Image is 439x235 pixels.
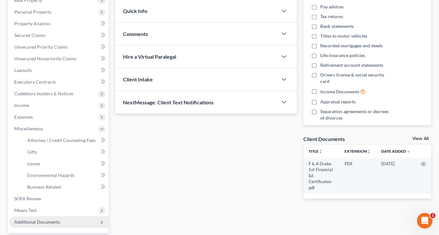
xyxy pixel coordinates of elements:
[123,8,147,14] span: Quick Info
[376,158,416,194] td: [DATE]
[14,79,56,85] span: Executory Contracts
[14,56,76,61] span: Unsecured Nonpriority Claims
[14,91,73,96] span: Codebtors Insiders & Notices
[123,53,176,60] span: Hire a Virtual Paralegal
[22,146,109,158] a: Gifts
[22,170,109,181] a: Environmental Hazards
[320,108,394,121] span: Separation agreements or decrees of divorces
[27,149,37,155] span: Gifts
[123,76,153,82] span: Client Intake
[9,29,109,41] a: Secured Claims
[27,172,75,178] span: Environmental Hazards
[9,41,109,53] a: Unsecured Priority Claims
[27,137,96,143] span: Attorney / Credit Counseling Fees
[27,161,40,166] span: Losses
[320,33,367,39] span: Titles to motor vehicles
[14,44,68,50] span: Unsecured Priority Claims
[14,32,45,38] span: Secured Claims
[412,136,429,141] a: View All
[367,150,371,154] i: unfold_more
[14,219,60,225] span: Additional Documents
[14,67,32,73] span: Lawsuits
[303,135,345,142] div: Client Documents
[9,65,109,76] a: Lawsuits
[9,53,109,65] a: Unsecured Nonpriority Claims
[123,99,213,105] span: NextMessage: Client Text Notifications
[320,88,359,95] span: Income Documents
[309,149,323,154] a: Titleunfold_more
[14,126,43,131] span: Miscellaneous
[14,207,37,213] span: Means Test
[303,158,339,194] td: F & A Drake 1st Financial Ed Certificates-pdf
[9,18,109,29] a: Property Analysis
[345,149,371,154] a: Extensionunfold_more
[14,196,41,201] span: SOFA Review
[430,213,435,218] span: 1
[27,184,61,190] span: Business Related
[14,114,33,120] span: Expenses
[320,99,356,105] span: Appraisal reports
[320,52,365,59] span: Life insurance policies
[320,4,344,10] span: Pay advices
[320,62,383,68] span: Retirement account statements
[14,21,50,26] span: Property Analysis
[417,213,433,229] iframe: Intercom live chat
[381,149,410,154] a: Date Added expand_more
[9,76,109,88] a: Executory Contracts
[320,23,354,29] span: Bank statements
[22,135,109,146] a: Attorney / Credit Counseling Fees
[320,42,383,49] span: Recorded mortgages and deeds
[339,158,376,194] td: PDF
[320,72,394,85] span: Drivers license & social security card
[407,150,410,154] i: expand_more
[14,9,51,15] span: Personal Property
[319,150,323,154] i: unfold_more
[123,31,148,37] span: Comments
[14,102,29,108] span: Income
[22,158,109,170] a: Losses
[9,193,109,205] a: SOFA Review
[320,13,343,20] span: Tax returns
[22,181,109,193] a: Business Related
